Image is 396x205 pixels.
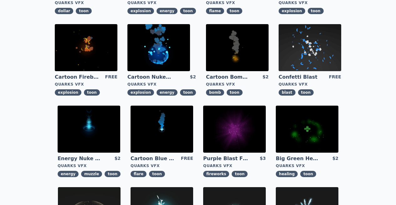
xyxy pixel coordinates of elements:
[127,0,196,5] div: Quarks VFX
[127,74,172,81] a: Cartoon Nuke Energy Explosion
[157,89,177,96] span: energy
[58,106,120,153] img: imgAlt
[308,8,324,14] span: toon
[55,0,117,5] div: Quarks VFX
[276,171,298,177] span: healing
[76,8,92,14] span: toon
[81,171,102,177] span: muzzle
[203,106,266,153] img: imgAlt
[279,82,341,87] div: Quarks VFX
[279,8,305,14] span: explosion
[232,171,248,177] span: toon
[58,163,121,168] div: Quarks VFX
[84,89,100,96] span: toon
[279,24,341,71] img: imgAlt
[262,74,268,81] div: $2
[206,89,224,96] span: bomb
[58,155,103,162] a: Energy Nuke Muzzle Flash
[190,74,196,81] div: $2
[131,171,147,177] span: flare
[127,89,154,96] span: explosion
[157,8,177,14] span: energy
[279,74,324,81] a: Confetti Blast
[203,163,266,168] div: Quarks VFX
[329,74,341,81] div: FREE
[206,8,224,14] span: flame
[180,89,196,96] span: toon
[206,82,269,87] div: Quarks VFX
[181,155,193,162] div: FREE
[55,24,117,71] img: imgAlt
[180,8,196,14] span: toon
[203,155,248,162] a: Purple Blast Fireworks
[279,89,296,96] span: blast
[127,8,154,14] span: explosion
[227,8,243,14] span: toon
[55,82,117,87] div: Quarks VFX
[55,74,100,81] a: Cartoon Fireball Explosion
[55,8,73,14] span: dollar
[298,89,314,96] span: toon
[131,106,193,153] img: imgAlt
[131,163,193,168] div: Quarks VFX
[115,155,121,162] div: $2
[276,163,338,168] div: Quarks VFX
[105,171,121,177] span: toon
[149,171,165,177] span: toon
[276,106,338,153] img: imgAlt
[206,24,269,71] img: imgAlt
[203,171,229,177] span: fireworks
[279,0,341,5] div: Quarks VFX
[58,171,79,177] span: energy
[131,155,176,162] a: Cartoon Blue Flare
[127,24,190,71] img: imgAlt
[260,155,266,162] div: $3
[276,155,321,162] a: Big Green Healing Effect
[206,0,269,5] div: Quarks VFX
[55,89,81,96] span: explosion
[300,171,316,177] span: toon
[227,89,243,96] span: toon
[332,155,338,162] div: $2
[206,74,251,81] a: Cartoon Bomb Fuse
[127,82,196,87] div: Quarks VFX
[105,74,117,81] div: FREE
